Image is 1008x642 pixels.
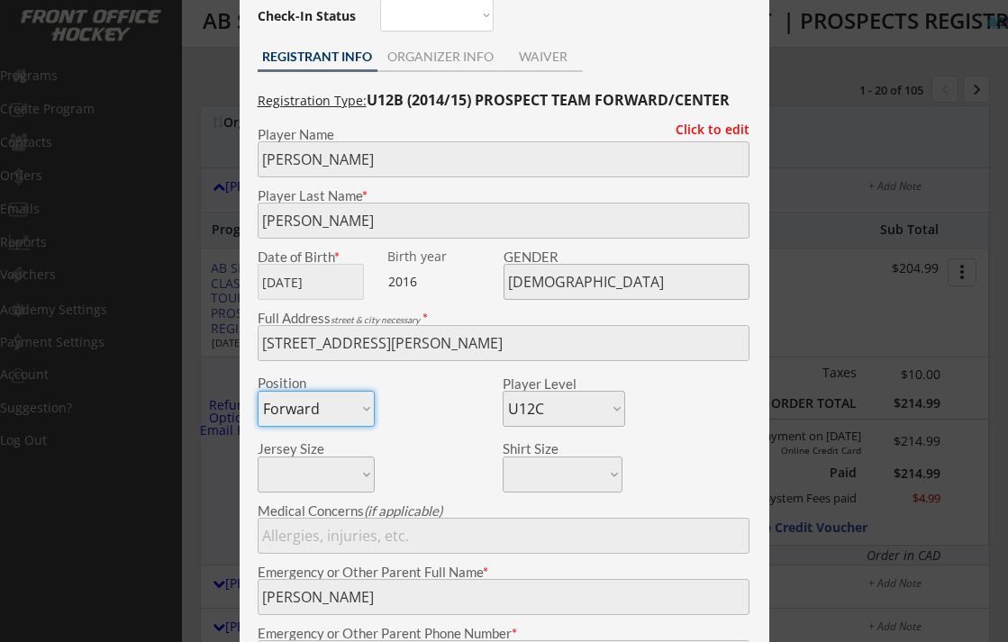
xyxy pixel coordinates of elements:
div: Date of Birth [258,250,375,264]
div: Position [258,376,350,390]
div: WAIVER [504,50,583,63]
div: Emergency or Other Parent Full Name [258,565,749,579]
div: Medical Concerns [258,504,749,518]
div: Player Level [503,377,625,391]
strong: U12B (2014/15) PROSPECT TEAM FORWARD/CENTER [367,90,730,110]
div: Full Address [258,312,749,325]
div: Birth year [387,250,500,263]
div: Shirt Size [503,442,595,456]
div: Click to edit [662,123,749,136]
input: Street, City, Province/State [258,325,749,361]
div: Player Name [258,128,749,141]
div: 2016 [388,273,501,291]
em: street & city necessary [331,314,420,325]
input: Allergies, injuries, etc. [258,518,749,554]
div: Jersey Size [258,442,350,456]
div: GENDER [504,250,749,264]
div: We are transitioning the system to collect and store date of birth instead of just birth year to ... [387,250,500,264]
u: Registration Type: [258,92,367,109]
div: ORGANIZER INFO [377,50,504,63]
div: REGISTRANT INFO [258,50,377,63]
div: Emergency or Other Parent Phone Number [258,627,749,640]
div: Player Last Name [258,189,749,203]
div: Check-In Status [258,10,359,23]
em: (if applicable) [364,502,442,519]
